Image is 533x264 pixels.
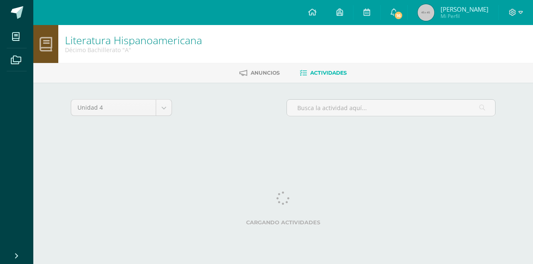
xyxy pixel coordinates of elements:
span: Actividades [310,70,347,76]
span: Mi Perfil [441,13,488,20]
a: Unidad 4 [71,100,172,116]
a: Literatura Hispanoamericana [65,33,202,47]
img: 45x45 [418,4,434,21]
span: Unidad 4 [77,100,149,116]
div: Décimo Bachillerato 'A' [65,46,202,54]
h1: Literatura Hispanoamericana [65,34,202,46]
a: Actividades [300,66,347,80]
span: [PERSON_NAME] [441,5,488,13]
span: Anuncios [251,70,280,76]
a: Anuncios [239,66,280,80]
label: Cargando actividades [71,219,496,226]
input: Busca la actividad aquí... [287,100,495,116]
span: 16 [394,11,403,20]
